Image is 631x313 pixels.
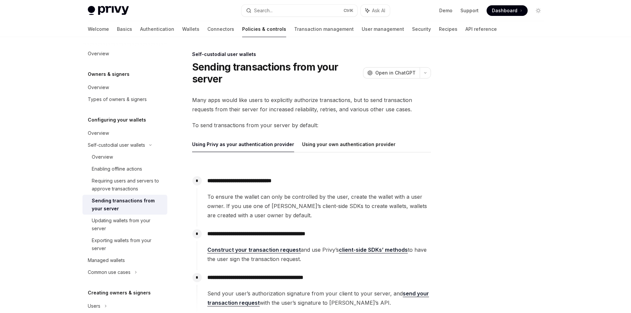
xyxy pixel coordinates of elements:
span: Ctrl K [343,8,353,13]
div: Sending transactions from your server [92,197,163,213]
a: Overview [82,81,167,93]
button: Ask AI [361,5,390,17]
a: Basics [117,21,132,37]
span: Many apps would like users to explicitly authorize transactions, but to send transaction requests... [192,95,431,114]
a: Dashboard [487,5,528,16]
div: Types of owners & signers [88,95,147,103]
div: Self-custodial user wallets [88,141,145,149]
div: Enabling offline actions [92,165,142,173]
h5: Configuring your wallets [88,116,146,124]
a: Updating wallets from your server [82,215,167,235]
a: Overview [82,127,167,139]
a: API reference [465,21,497,37]
a: Sending transactions from your server [82,195,167,215]
a: client-side SDKs’ methods [339,246,408,253]
div: Managed wallets [88,256,125,264]
button: Using your own authentication provider [302,136,395,152]
span: Dashboard [492,7,517,14]
h5: Creating owners & signers [88,289,151,297]
a: Requiring users and servers to approve transactions [82,175,167,195]
img: light logo [88,6,129,15]
a: Types of owners & signers [82,93,167,105]
a: Authentication [140,21,174,37]
a: Policies & controls [242,21,286,37]
a: Overview [82,151,167,163]
div: Requiring users and servers to approve transactions [92,177,163,193]
a: Support [460,7,479,14]
button: Open in ChatGPT [363,67,420,78]
span: To ensure the wallet can only be controlled by the user, create the wallet with a user owner. If ... [207,192,431,220]
h5: Owners & signers [88,70,130,78]
a: Enabling offline actions [82,163,167,175]
a: Overview [82,48,167,60]
button: Search...CtrlK [241,5,357,17]
a: Managed wallets [82,254,167,266]
button: Toggle dark mode [533,5,544,16]
a: Transaction management [294,21,354,37]
button: Using Privy as your authentication provider [192,136,294,152]
div: Exporting wallets from your server [92,236,163,252]
span: To send transactions from your server by default: [192,121,431,130]
a: Wallets [182,21,199,37]
span: Ask AI [372,7,385,14]
a: Connectors [207,21,234,37]
a: Demo [439,7,452,14]
h1: Sending transactions from your server [192,61,360,85]
div: Overview [92,153,113,161]
a: Construct your transaction request [207,246,301,253]
div: Users [88,302,100,310]
a: Recipes [439,21,457,37]
div: Overview [88,129,109,137]
div: Common use cases [88,268,131,276]
div: Overview [88,50,109,58]
div: Overview [88,83,109,91]
span: and use Privy’s to have the user sign the transaction request. [207,245,431,264]
a: Welcome [88,21,109,37]
div: Updating wallets from your server [92,217,163,233]
a: Exporting wallets from your server [82,235,167,254]
div: Self-custodial user wallets [192,51,431,58]
div: Search... [254,7,273,15]
span: Send your user’s authorization signature from your client to your server, and with the user’s sig... [207,289,431,307]
a: Security [412,21,431,37]
span: Open in ChatGPT [375,70,416,76]
a: User management [362,21,404,37]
